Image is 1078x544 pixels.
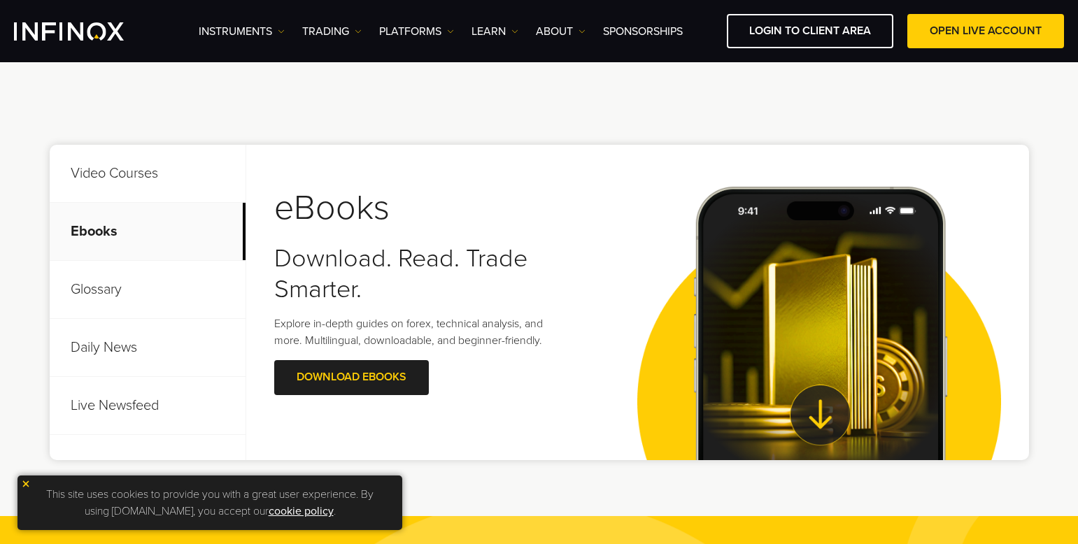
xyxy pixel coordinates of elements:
[50,377,246,435] p: Live Newsfeed
[536,23,586,40] a: ABOUT
[24,482,395,523] p: This site uses cookies to provide you with a great user experience. By using [DOMAIN_NAME], you a...
[50,203,246,261] p: Ebooks
[274,315,565,349] p: Explore in-depth guides on forex, technical analysis, and more. Multilingual, downloadable, and b...
[471,23,518,40] a: Learn
[269,504,334,518] a: cookie policy
[14,22,157,41] a: INFINOX Logo
[21,479,31,489] img: yellow close icon
[302,23,362,40] a: TRADING
[379,23,454,40] a: PLATFORMS
[50,261,246,319] p: Glossary
[274,243,565,305] h3: Download. Read. Trade Smarter.
[603,23,683,40] a: SPONSORSHIPS
[274,187,565,229] h2: eBooks
[274,360,429,394] a: Download Ebooks
[199,23,285,40] a: Instruments
[907,14,1064,48] a: OPEN LIVE ACCOUNT
[50,319,246,377] p: Daily News
[50,145,246,203] p: Video Courses
[727,14,893,48] a: LOGIN TO CLIENT AREA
